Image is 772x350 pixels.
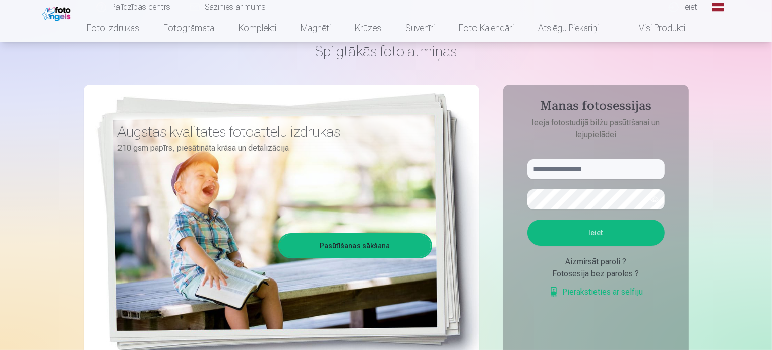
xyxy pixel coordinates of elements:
[343,14,393,42] a: Krūzes
[611,14,697,42] a: Visi produkti
[527,220,665,246] button: Ieiet
[118,123,425,141] h3: Augstas kvalitātes fotoattēlu izdrukas
[549,286,643,298] a: Pierakstieties ar selfiju
[447,14,526,42] a: Foto kalendāri
[288,14,343,42] a: Magnēti
[226,14,288,42] a: Komplekti
[118,141,425,155] p: 210 gsm papīrs, piesātināta krāsa un detalizācija
[280,235,431,257] a: Pasūtīšanas sākšana
[517,99,675,117] h4: Manas fotosessijas
[527,256,665,268] div: Aizmirsāt paroli ?
[42,4,73,21] img: /fa1
[527,268,665,280] div: Fotosesija bez paroles ?
[393,14,447,42] a: Suvenīri
[75,14,151,42] a: Foto izdrukas
[84,42,689,60] h1: Spilgtākās foto atmiņas
[151,14,226,42] a: Fotogrāmata
[526,14,611,42] a: Atslēgu piekariņi
[517,117,675,141] p: Ieeja fotostudijā bilžu pasūtīšanai un lejupielādei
